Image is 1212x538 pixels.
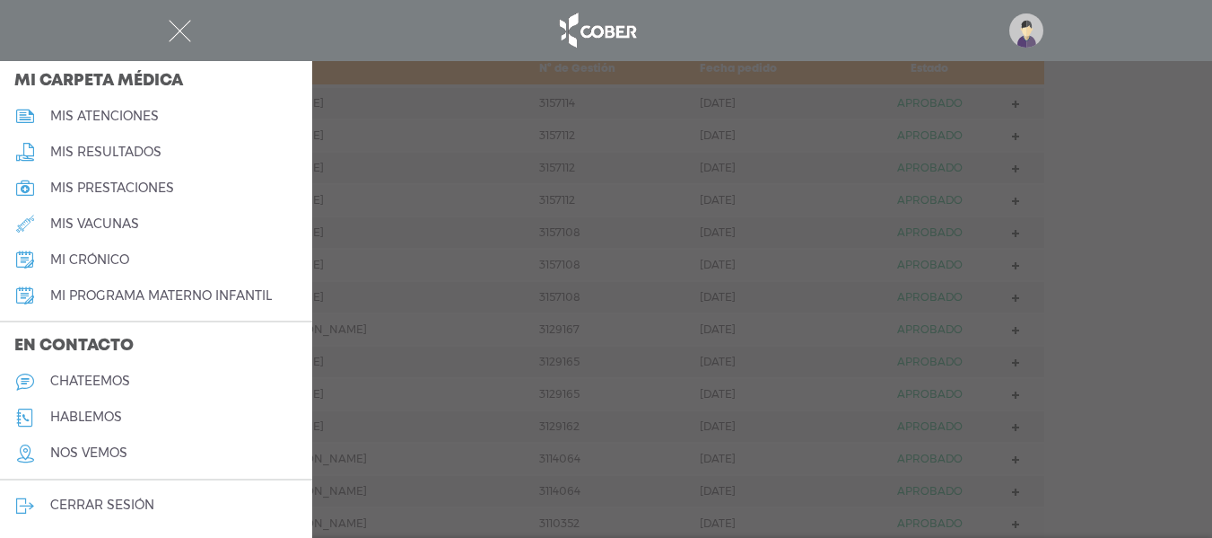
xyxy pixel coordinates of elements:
[50,498,154,513] h5: cerrar sesión
[50,145,161,160] h5: mis resultados
[50,445,127,461] h5: nos vemos
[50,374,130,389] h5: chateemos
[50,410,122,425] h5: hablemos
[1009,13,1043,48] img: profile-placeholder.svg
[50,109,159,124] h5: mis atenciones
[50,252,129,268] h5: mi crónico
[50,181,174,196] h5: mis prestaciones
[50,288,272,304] h5: mi programa materno infantil
[550,9,644,52] img: logo_cober_home-white.png
[169,20,191,42] img: Cober_menu-close-white.svg
[50,216,139,232] h5: mis vacunas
